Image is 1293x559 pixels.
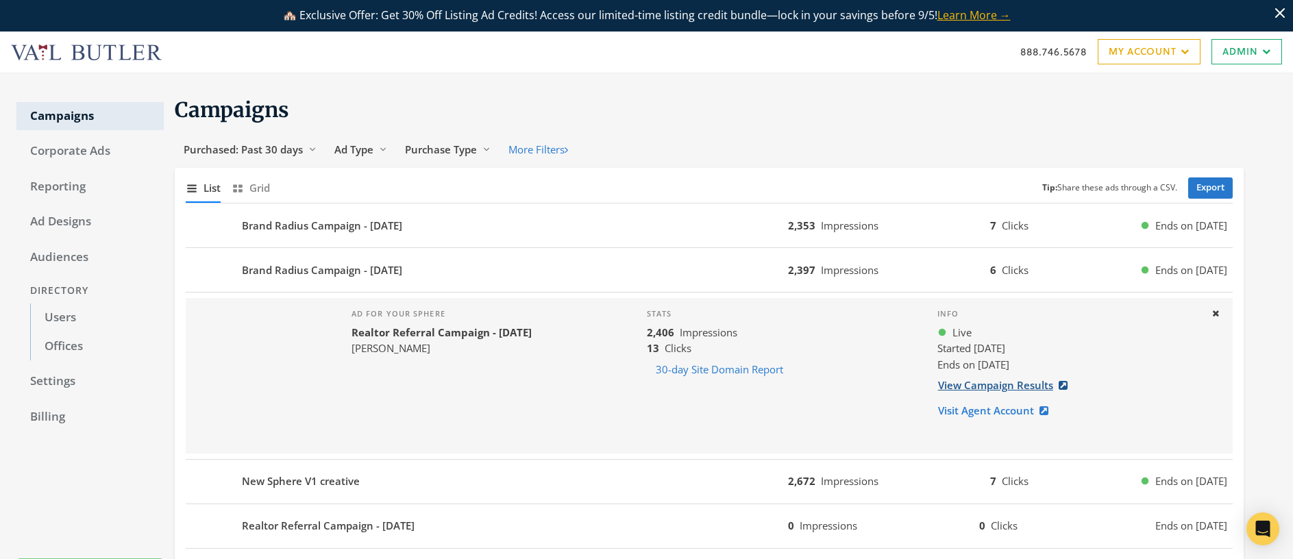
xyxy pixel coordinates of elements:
a: Corporate Ads [16,137,164,166]
span: Clicks [1002,263,1029,277]
b: New Sphere V1 creative [242,473,360,489]
b: 7 [990,474,996,488]
span: Impressions [800,519,857,532]
b: 2,672 [788,474,815,488]
div: Started [DATE] [937,340,1200,356]
b: 13 [647,341,659,355]
a: Settings [16,367,164,396]
button: List [186,173,221,203]
b: Brand Radius Campaign - [DATE] [242,218,402,234]
button: More Filters [500,137,577,162]
b: Realtor Referral Campaign - [DATE] [242,518,415,534]
b: 2,397 [788,263,815,277]
b: Tip: [1042,182,1057,193]
button: Brand Radius Campaign - [DATE]2,397Impressions6ClicksEnds on [DATE] [186,253,1233,286]
a: Reporting [16,173,164,201]
span: Grid [249,180,270,196]
button: Purchase Type [396,137,500,162]
button: Purchased: Past 30 days [175,137,325,162]
span: Ad Type [334,142,373,156]
a: View Campaign Results [937,373,1076,398]
button: New Sphere V1 creative2,672Impressions7ClicksEnds on [DATE] [186,465,1233,498]
img: Adwerx [11,45,162,61]
a: Users [30,303,164,332]
span: List [204,180,221,196]
a: 888.746.5678 [1020,45,1087,59]
span: Ends on [DATE] [1155,473,1227,489]
button: Brand Radius Campaign - [DATE]2,353Impressions7ClicksEnds on [DATE] [186,209,1233,242]
b: Realtor Referral Campaign - [DATE] [352,325,532,339]
b: Brand Radius Campaign - [DATE] [242,262,402,278]
b: 0 [979,519,985,532]
span: Ends on [DATE] [1155,518,1227,534]
span: Impressions [821,474,878,488]
a: My Account [1098,39,1200,64]
a: Admin [1211,39,1282,64]
a: Ad Designs [16,208,164,236]
h4: Ad for your sphere [352,309,532,319]
span: Clicks [1002,219,1029,232]
b: 6 [990,263,996,277]
small: Share these ads through a CSV. [1042,182,1177,195]
a: Export [1188,177,1233,199]
span: Clicks [1002,474,1029,488]
div: Open Intercom Messenger [1246,512,1279,545]
b: 2,406 [647,325,674,339]
span: Live [952,325,972,340]
button: Ad Type [325,137,396,162]
span: Clicks [665,341,691,355]
a: Campaigns [16,102,164,131]
span: Clicks [991,519,1018,532]
button: 30-day Site Domain Report [647,357,792,382]
span: Campaigns [175,97,289,123]
a: Audiences [16,243,164,272]
span: Impressions [680,325,737,339]
span: Impressions [821,219,878,232]
b: 2,353 [788,219,815,232]
span: Ends on [DATE] [937,358,1009,371]
h4: Info [937,309,1200,319]
span: Purchased: Past 30 days [184,142,303,156]
b: 7 [990,219,996,232]
span: Ends on [DATE] [1155,218,1227,234]
div: [PERSON_NAME] [352,340,532,356]
b: 0 [788,519,794,532]
a: Offices [30,332,164,361]
span: Ends on [DATE] [1155,262,1227,278]
span: Purchase Type [405,142,477,156]
a: Visit Agent Account [937,398,1057,423]
a: Billing [16,403,164,432]
h4: Stats [647,309,915,319]
button: Realtor Referral Campaign - [DATE]0Impressions0ClicksEnds on [DATE] [186,510,1233,543]
span: Impressions [821,263,878,277]
div: Directory [16,278,164,303]
button: Grid [232,173,270,203]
